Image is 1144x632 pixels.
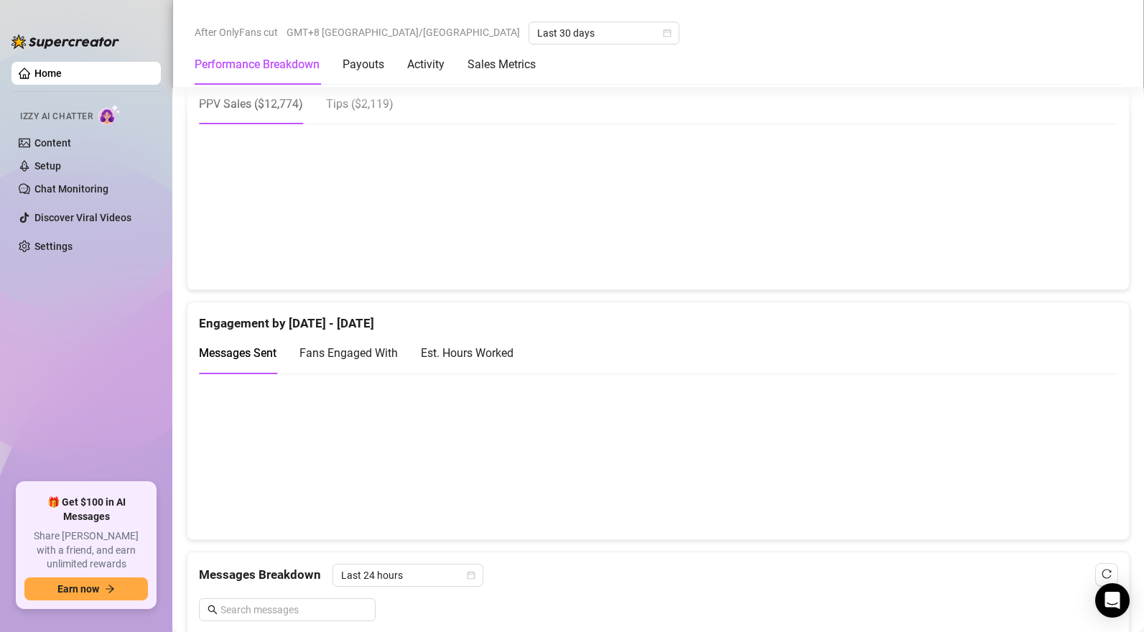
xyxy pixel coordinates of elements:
button: Earn nowarrow-right [24,577,148,600]
div: Open Intercom Messenger [1095,583,1130,618]
span: reload [1102,569,1112,579]
a: Content [34,137,71,149]
a: Discover Viral Videos [34,212,131,223]
div: Messages Breakdown [199,564,1117,587]
span: Earn now [57,583,99,595]
div: Est. Hours Worked [421,344,513,362]
a: Settings [34,241,73,252]
div: Performance Breakdown [195,56,320,73]
span: Fans Engaged With [299,346,398,360]
span: Izzy AI Chatter [20,110,93,124]
span: GMT+8 [GEOGRAPHIC_DATA]/[GEOGRAPHIC_DATA] [287,22,520,43]
img: logo-BBDzfeDw.svg [11,34,119,49]
span: PPV Sales ( $12,774 ) [199,97,303,111]
div: Engagement by [DATE] - [DATE] [199,302,1117,333]
span: arrow-right [105,584,115,594]
span: Last 24 hours [341,564,475,586]
span: Last 30 days [537,22,671,44]
span: calendar [663,29,671,37]
span: Tips ( $2,119 ) [326,97,394,111]
div: Payouts [343,56,384,73]
span: 🎁 Get $100 in AI Messages [24,496,148,524]
div: Sales Metrics [468,56,536,73]
img: AI Chatter [98,104,121,125]
input: Search messages [220,602,367,618]
span: calendar [467,571,475,580]
span: Messages Sent [199,346,276,360]
a: Chat Monitoring [34,183,108,195]
span: After OnlyFans cut [195,22,278,43]
span: Share [PERSON_NAME] with a friend, and earn unlimited rewards [24,529,148,572]
a: Setup [34,160,61,172]
span: search [208,605,218,615]
div: Activity [407,56,445,73]
a: Home [34,68,62,79]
